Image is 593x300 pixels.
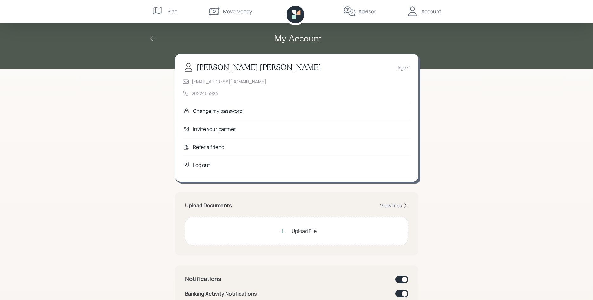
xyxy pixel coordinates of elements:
div: Change my password [193,107,242,115]
div: Advisor [359,8,376,15]
div: Plan [167,8,178,15]
div: Log out [193,161,210,169]
div: View files [380,202,402,209]
div: Account [421,8,441,15]
div: Age 71 [397,64,411,71]
h2: My Account [274,33,321,44]
div: Refer a friend [193,143,224,151]
h4: Notifications [185,276,221,283]
div: 2022465924 [192,90,218,97]
div: Banking Activity Notifications [185,290,257,297]
h5: Upload Documents [185,202,232,208]
div: [EMAIL_ADDRESS][DOMAIN_NAME] [192,78,266,85]
div: Invite your partner [193,125,236,133]
div: Upload File [292,227,317,235]
div: Move Money [223,8,252,15]
h3: [PERSON_NAME] [PERSON_NAME] [197,63,321,72]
